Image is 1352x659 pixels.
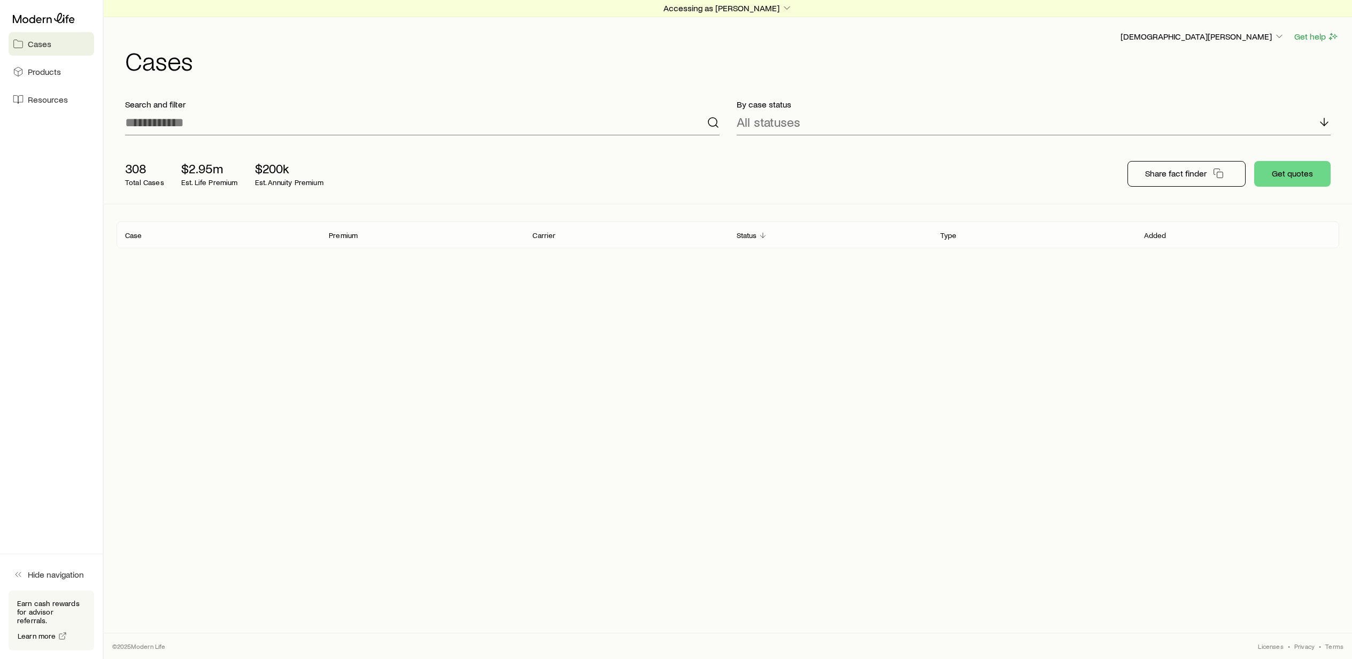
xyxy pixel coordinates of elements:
span: Learn more [18,632,56,640]
div: Earn cash rewards for advisor referrals.Learn more [9,591,94,650]
a: Resources [9,88,94,111]
p: Added [1144,231,1166,240]
p: By case status [737,99,1331,110]
a: Products [9,60,94,83]
span: Cases [28,39,51,49]
p: $200k [255,161,323,176]
button: Hide navigation [9,563,94,586]
a: Cases [9,32,94,56]
button: Get quotes [1254,161,1331,187]
button: Get help [1294,30,1339,43]
p: Carrier [532,231,555,240]
span: Resources [28,94,68,105]
h1: Cases [125,48,1339,73]
a: Licenses [1258,642,1283,650]
p: Case [125,231,142,240]
p: Type [940,231,957,240]
p: All statuses [737,114,800,129]
p: Premium [329,231,358,240]
span: Hide navigation [28,569,84,580]
p: Est. Annuity Premium [255,178,323,187]
p: Est. Life Premium [181,178,238,187]
span: Products [28,66,61,77]
button: [DEMOGRAPHIC_DATA][PERSON_NAME] [1120,30,1285,43]
p: Search and filter [125,99,720,110]
button: Share fact finder [1127,161,1246,187]
span: • [1319,642,1321,650]
p: $2.95m [181,161,238,176]
p: © 2025 Modern Life [112,642,166,650]
p: 308 [125,161,164,176]
span: • [1288,642,1290,650]
p: Earn cash rewards for advisor referrals. [17,599,86,625]
p: Status [737,231,757,240]
p: [DEMOGRAPHIC_DATA][PERSON_NAME] [1121,31,1285,42]
p: Share fact finder [1145,168,1207,179]
p: Accessing as [PERSON_NAME] [663,3,792,13]
a: Privacy [1294,642,1315,650]
p: Total Cases [125,178,164,187]
a: Terms [1325,642,1343,650]
div: Client cases [117,221,1339,248]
